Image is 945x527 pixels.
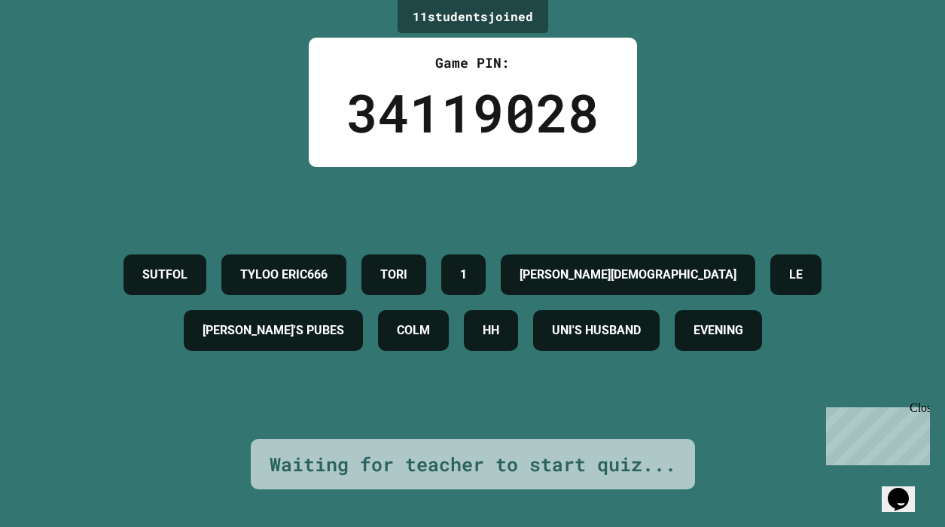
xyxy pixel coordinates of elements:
iframe: chat widget [882,467,930,512]
h4: LE [789,266,803,284]
iframe: chat widget [820,401,930,465]
h4: HH [483,321,499,340]
h4: EVENING [694,321,743,340]
h4: UNI'S HUSBAND [552,321,641,340]
h4: [PERSON_NAME][DEMOGRAPHIC_DATA] [520,266,736,284]
div: Waiting for teacher to start quiz... [270,450,676,479]
div: 34119028 [346,73,599,152]
div: Game PIN: [346,53,599,73]
h4: 1 [460,266,467,284]
h4: TORI [380,266,407,284]
div: Chat with us now!Close [6,6,104,96]
h4: [PERSON_NAME]'S PUBES [203,321,344,340]
h4: COLM [397,321,430,340]
h4: TYLOO ERIC666 [240,266,328,284]
h4: SUTFOL [142,266,187,284]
